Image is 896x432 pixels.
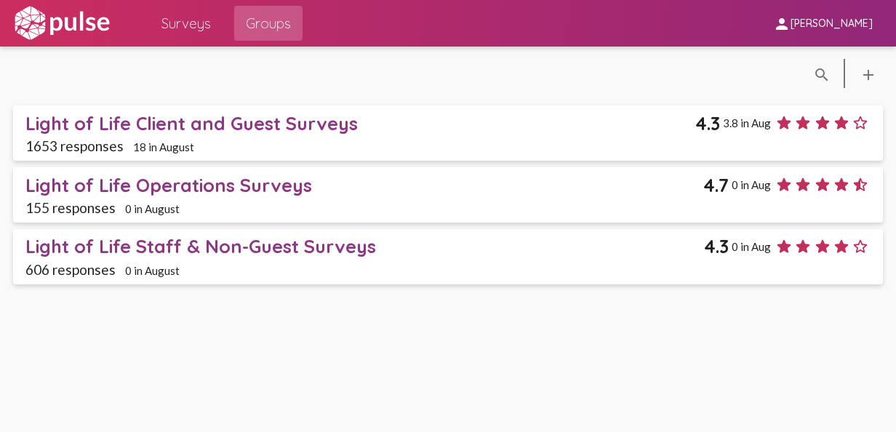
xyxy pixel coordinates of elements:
mat-icon: person [773,15,791,33]
span: 18 in August [133,140,194,153]
span: 0 in Aug [732,240,771,253]
span: [PERSON_NAME] [791,17,873,31]
a: Groups [234,6,303,41]
img: white-logo.svg [12,5,112,41]
span: 606 responses [25,261,116,278]
button: language [854,59,883,88]
span: 0 in August [125,264,180,277]
span: 4.7 [703,174,729,196]
span: 0 in Aug [732,178,771,191]
a: Light of Life Client and Guest Surveys4.33.8 in Aug1653 responses18 in August [13,105,884,161]
div: Light of Life Staff & Non-Guest Surveys [25,235,704,257]
div: Light of Life Client and Guest Surveys [25,112,695,135]
span: Surveys [161,10,211,36]
button: language [807,59,836,88]
a: Light of Life Operations Surveys4.70 in Aug155 responses0 in August [13,167,884,223]
a: Surveys [150,6,223,41]
span: 4.3 [704,235,729,257]
div: Light of Life Operations Surveys [25,174,703,196]
a: Light of Life Staff & Non-Guest Surveys4.30 in Aug606 responses0 in August [13,229,884,284]
span: 1653 responses [25,137,124,154]
span: 4.3 [695,112,720,135]
span: 3.8 in Aug [723,116,771,129]
mat-icon: language [813,66,831,84]
span: 0 in August [125,202,180,215]
mat-icon: language [860,66,877,84]
button: [PERSON_NAME] [761,9,884,36]
span: Groups [246,10,291,36]
span: 155 responses [25,199,116,216]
